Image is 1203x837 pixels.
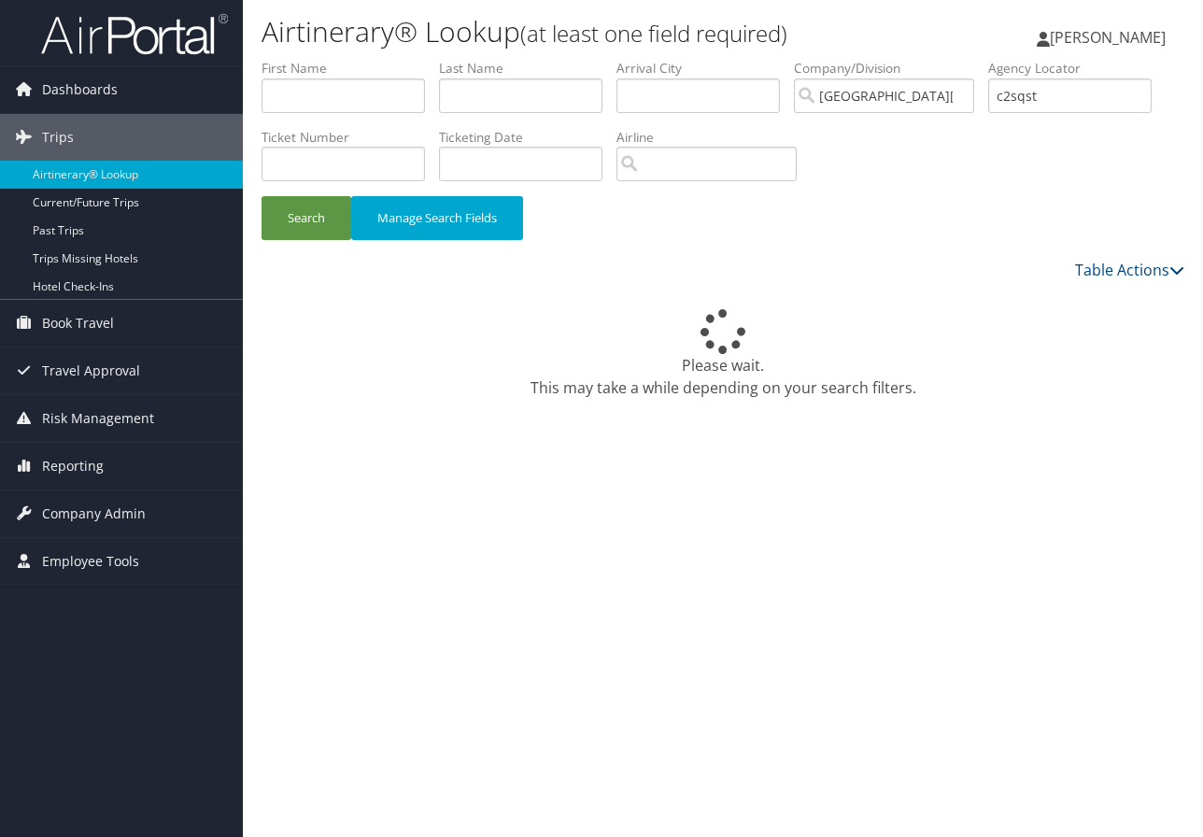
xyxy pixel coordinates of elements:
[262,128,439,147] label: Ticket Number
[439,59,616,78] label: Last Name
[42,538,139,585] span: Employee Tools
[262,59,439,78] label: First Name
[41,12,228,56] img: airportal-logo.png
[42,348,140,394] span: Travel Approval
[616,59,794,78] label: Arrival City
[439,128,616,147] label: Ticketing Date
[351,196,523,240] button: Manage Search Fields
[988,59,1166,78] label: Agency Locator
[42,66,118,113] span: Dashboards
[1037,9,1184,65] a: [PERSON_NAME]
[1050,27,1166,48] span: [PERSON_NAME]
[262,309,1184,399] div: Please wait. This may take a while depending on your search filters.
[520,18,787,49] small: (at least one field required)
[794,59,988,78] label: Company/Division
[42,395,154,442] span: Risk Management
[42,490,146,537] span: Company Admin
[262,196,351,240] button: Search
[262,12,877,51] h1: Airtinerary® Lookup
[616,128,811,147] label: Airline
[42,300,114,347] span: Book Travel
[42,443,104,489] span: Reporting
[1075,260,1184,280] a: Table Actions
[42,114,74,161] span: Trips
